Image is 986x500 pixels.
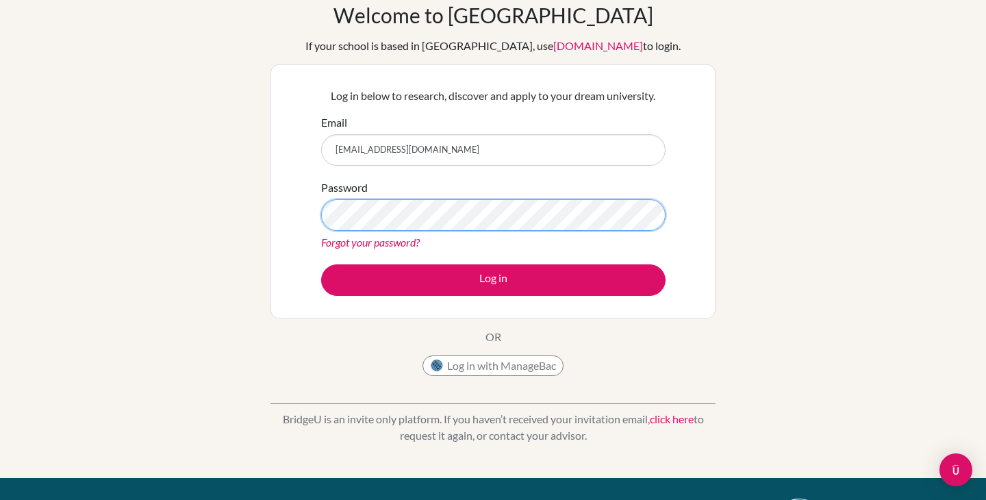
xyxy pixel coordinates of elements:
div: If your school is based in [GEOGRAPHIC_DATA], use to login. [305,38,681,54]
button: Log in [321,264,666,296]
p: OR [485,329,501,345]
a: click here [650,412,694,425]
p: Log in below to research, discover and apply to your dream university. [321,88,666,104]
button: Log in with ManageBac [422,355,564,376]
a: [DOMAIN_NAME] [553,39,643,52]
label: Password [321,179,368,196]
a: Forgot your password? [321,236,420,249]
div: Open Intercom Messenger [939,453,972,486]
p: BridgeU is an invite only platform. If you haven’t received your invitation email, to request it ... [270,411,716,444]
h1: Welcome to [GEOGRAPHIC_DATA] [333,3,653,27]
label: Email [321,114,347,131]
